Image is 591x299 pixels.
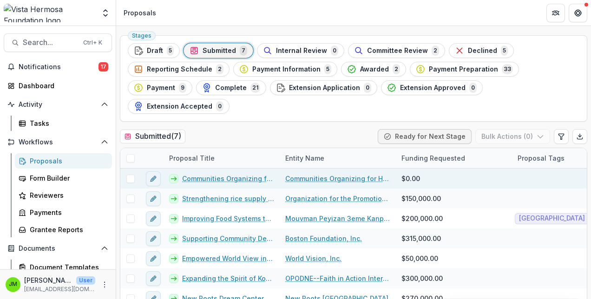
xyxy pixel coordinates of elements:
div: Proposal Title [164,148,280,168]
button: Submitted7 [184,43,253,58]
div: Payments [30,208,105,217]
button: Internal Review0 [257,43,344,58]
div: Funding Requested [396,148,512,168]
span: Activity [19,101,97,109]
span: $0.00 [401,174,420,183]
h2: Submitted ( 7 ) [120,130,185,143]
button: edit [146,191,161,206]
span: Documents [19,245,97,253]
p: [EMAIL_ADDRESS][DOMAIN_NAME] [24,285,95,293]
span: 21 [250,83,260,93]
button: Payment9 [128,80,192,95]
span: Reporting Schedule [147,65,212,73]
a: OPODNE--Faith in Action International [285,273,390,283]
span: Draft [147,47,163,55]
div: Proposal Tags [512,153,570,163]
span: 33 [502,64,513,74]
button: Declined5 [449,43,514,58]
span: $300,000.00 [401,273,443,283]
span: Workflows [19,138,97,146]
button: Complete21 [196,80,266,95]
a: Reviewers [15,188,112,203]
a: Payments [15,205,112,220]
span: Stages [132,32,151,39]
span: 0 [469,83,477,93]
a: Tasks [15,116,112,131]
a: Expanding the Spirit of Konbit [182,273,274,283]
button: Export table data [572,129,587,144]
a: Form Builder [15,170,112,186]
a: Communities Organizing for Haitian Engagement and Development (COFHED) - 2025 - Proposal Summary ... [182,174,274,183]
span: Payment [147,84,175,92]
a: Proposals [15,153,112,169]
button: More [99,279,110,290]
button: Partners [546,4,565,22]
button: Get Help [569,4,587,22]
div: Entity Name [280,153,330,163]
button: Reporting Schedule2 [128,62,230,77]
span: 0 [364,83,371,93]
span: Extension Accepted [147,103,212,110]
span: $50,000.00 [401,253,438,263]
div: Ctrl + K [81,38,104,48]
button: Ready for Next Stage [378,129,472,144]
button: Open Workflows [4,135,112,149]
span: Extension Application [289,84,360,92]
button: Extension Application0 [270,80,377,95]
a: Empowered World View in [GEOGRAPHIC_DATA] [182,253,274,263]
div: Funding Requested [396,153,471,163]
button: Payment Preparation33 [410,62,519,77]
div: Document Templates [30,262,105,272]
a: Organization for the Promotion of Farmers Maniche (OPAGMA) [285,194,390,203]
a: Improving Food Systems through Agricultural Inputs, Livestock, and Processing [182,214,274,223]
span: Payment Information [252,65,321,73]
button: Extension Approved0 [381,80,483,95]
span: Declined [468,47,497,55]
button: Edit table settings [554,129,569,144]
span: $150,000.00 [401,194,441,203]
div: Proposals [30,156,105,166]
span: 7 [240,45,247,56]
div: Dashboard [19,81,105,91]
div: Proposal Title [164,153,220,163]
button: Notifications17 [4,59,112,74]
button: Extension Accepted0 [128,99,230,114]
a: Communities Organizing for Haitian Engagement and Development (COFHED) [285,174,390,183]
span: $315,000.00 [401,234,441,243]
button: edit [146,231,161,246]
button: edit [146,211,161,226]
span: Extension Approved [400,84,466,92]
p: [PERSON_NAME] [24,275,72,285]
a: World Vision, Inc. [285,253,341,263]
div: Grantee Reports [30,225,105,234]
div: Entity Name [280,148,396,168]
button: edit [146,171,161,186]
button: Bulk Actions (0) [475,129,550,144]
button: Draft5 [128,43,180,58]
span: Awarded [360,65,389,73]
nav: breadcrumb [120,6,160,19]
span: Submitted [203,47,236,55]
button: Payment Information5 [233,62,337,77]
img: Vista Hermosa Foundation logo [4,4,95,22]
div: Tasks [30,118,105,128]
span: 2 [393,64,400,74]
button: Committee Review2 [348,43,445,58]
span: 0 [331,45,338,56]
div: Form Builder [30,173,105,183]
button: edit [146,251,161,266]
span: Complete [215,84,247,92]
p: User [76,276,95,285]
span: 17 [98,62,108,71]
a: Strengthening rice supply chain and food security through agricultural extension services and irr... [182,194,274,203]
span: Payment Preparation [429,65,498,73]
div: Jerry Martinez [9,281,17,287]
a: Grantee Reports [15,222,112,237]
button: edit [146,271,161,286]
span: 5 [501,45,508,56]
span: 9 [179,83,186,93]
span: 5 [324,64,331,74]
span: Notifications [19,63,98,71]
button: Search... [4,33,112,52]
